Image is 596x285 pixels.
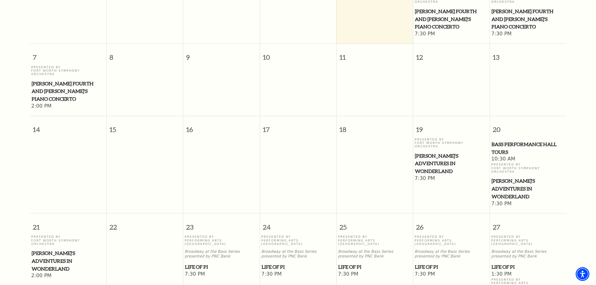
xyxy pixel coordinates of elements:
[183,213,260,235] span: 23
[491,163,565,173] p: Presented By Fort Worth Symphony Orchestra
[30,44,106,65] span: 7
[185,263,258,271] span: Life of Pi
[261,271,335,278] span: 7:30 PM
[492,263,564,271] span: Life of Pi
[260,213,336,235] span: 24
[338,271,411,278] span: 7:30 PM
[107,44,183,65] span: 8
[491,156,565,163] span: 10:30 AM
[31,65,105,76] p: Presented By Fort Worth Symphony Orchestra
[491,271,565,278] span: 1:30 PM
[576,267,589,281] div: Accessibility Menu
[491,235,565,246] p: Presented By Performing Arts [GEOGRAPHIC_DATA]
[415,263,488,271] span: Life of Pi
[492,8,564,31] span: [PERSON_NAME] Fourth and [PERSON_NAME]'s Piano Concerto
[413,44,490,65] span: 12
[185,271,258,278] span: 7:30 PM
[338,249,411,259] p: Broadway at the Bass Series presented by PNC Bank
[260,44,336,65] span: 10
[413,213,490,235] span: 26
[30,213,106,235] span: 21
[261,249,335,259] p: Broadway at the Bass Series presented by PNC Bank
[492,140,564,156] span: Bass Performance Hall Tours
[183,116,260,138] span: 16
[491,31,565,38] span: 7:30 PM
[415,175,488,182] span: 7:30 PM
[32,80,104,103] span: [PERSON_NAME] Fourth and [PERSON_NAME]'s Piano Concerto
[337,116,413,138] span: 18
[415,8,488,31] span: [PERSON_NAME] Fourth and [PERSON_NAME]'s Piano Concerto
[415,152,488,175] span: [PERSON_NAME]'s Adventures in Wonderland
[415,271,488,278] span: 7:30 PM
[338,263,411,271] span: Life of Pi
[32,249,104,272] span: [PERSON_NAME]'s Adventures in Wonderland
[337,44,413,65] span: 11
[31,272,105,279] span: 2:00 PM
[183,44,260,65] span: 9
[261,235,335,246] p: Presented By Performing Arts [GEOGRAPHIC_DATA]
[415,235,488,246] p: Presented By Performing Arts [GEOGRAPHIC_DATA]
[338,235,411,246] p: Presented By Performing Arts [GEOGRAPHIC_DATA]
[491,249,565,259] p: Broadway at the Bass Series presented by PNC Bank
[30,116,106,138] span: 14
[490,116,567,138] span: 20
[31,235,105,246] p: Presented By Fort Worth Symphony Orchestra
[492,177,564,200] span: [PERSON_NAME]'s Adventures in Wonderland
[337,213,413,235] span: 25
[107,116,183,138] span: 15
[415,249,488,259] p: Broadway at the Bass Series presented by PNC Bank
[490,44,567,65] span: 13
[185,249,258,259] p: Broadway at the Bass Series presented by PNC Bank
[185,235,258,246] p: Presented By Performing Arts [GEOGRAPHIC_DATA]
[260,116,336,138] span: 17
[107,213,183,235] span: 22
[491,201,565,207] span: 7:30 PM
[490,213,567,235] span: 27
[413,116,490,138] span: 19
[31,103,105,110] span: 2:00 PM
[415,138,488,148] p: Presented By Fort Worth Symphony Orchestra
[415,31,488,38] span: 7:30 PM
[262,263,334,271] span: Life of Pi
